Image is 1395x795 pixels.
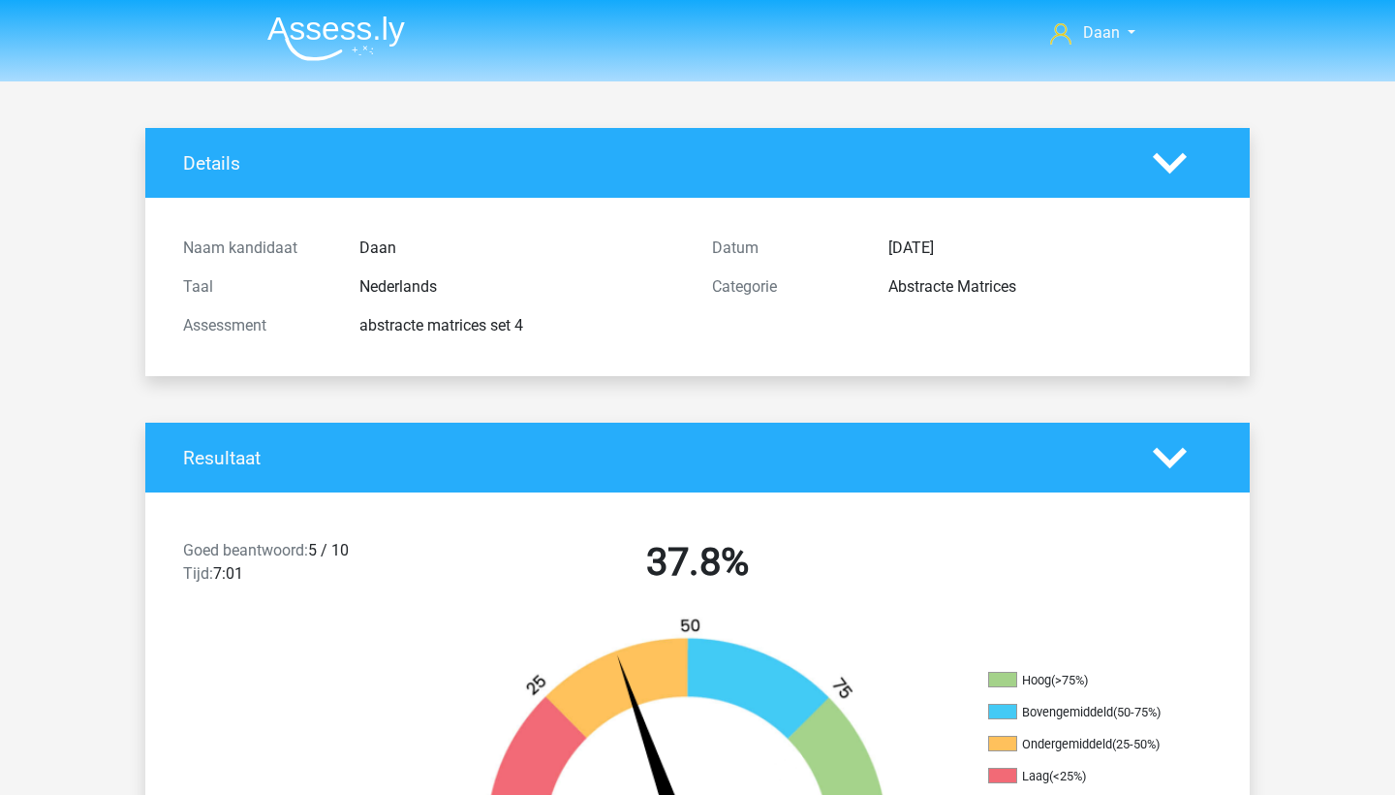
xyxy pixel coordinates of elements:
[448,539,947,586] h2: 37.8%
[988,768,1182,785] li: Laag
[183,541,308,559] span: Goed beantwoord:
[1112,737,1160,751] div: (25-50%)
[169,539,433,593] div: 5 / 10 7:01
[988,704,1182,721] li: Bovengemiddeld
[169,275,345,299] div: Taal
[183,564,213,583] span: Tijd:
[1083,23,1120,42] span: Daan
[1051,673,1088,687] div: (>75%)
[345,275,697,299] div: Nederlands
[267,16,405,61] img: Assessly
[874,237,1226,260] div: [DATE]
[988,672,1182,689] li: Hoog
[345,314,697,337] div: abstracte matrices set 4
[1049,769,1086,783] div: (<25%)
[1042,21,1143,45] a: Daan
[697,275,874,299] div: Categorie
[697,237,874,260] div: Datum
[183,152,1124,175] h4: Details
[988,736,1182,753] li: Ondergemiddeld
[345,237,697,260] div: Daan
[169,237,345,260] div: Naam kandidaat
[874,275,1226,299] div: Abstracte Matrices
[169,314,345,337] div: Assessment
[183,447,1124,469] h4: Resultaat
[1113,705,1161,719] div: (50-75%)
